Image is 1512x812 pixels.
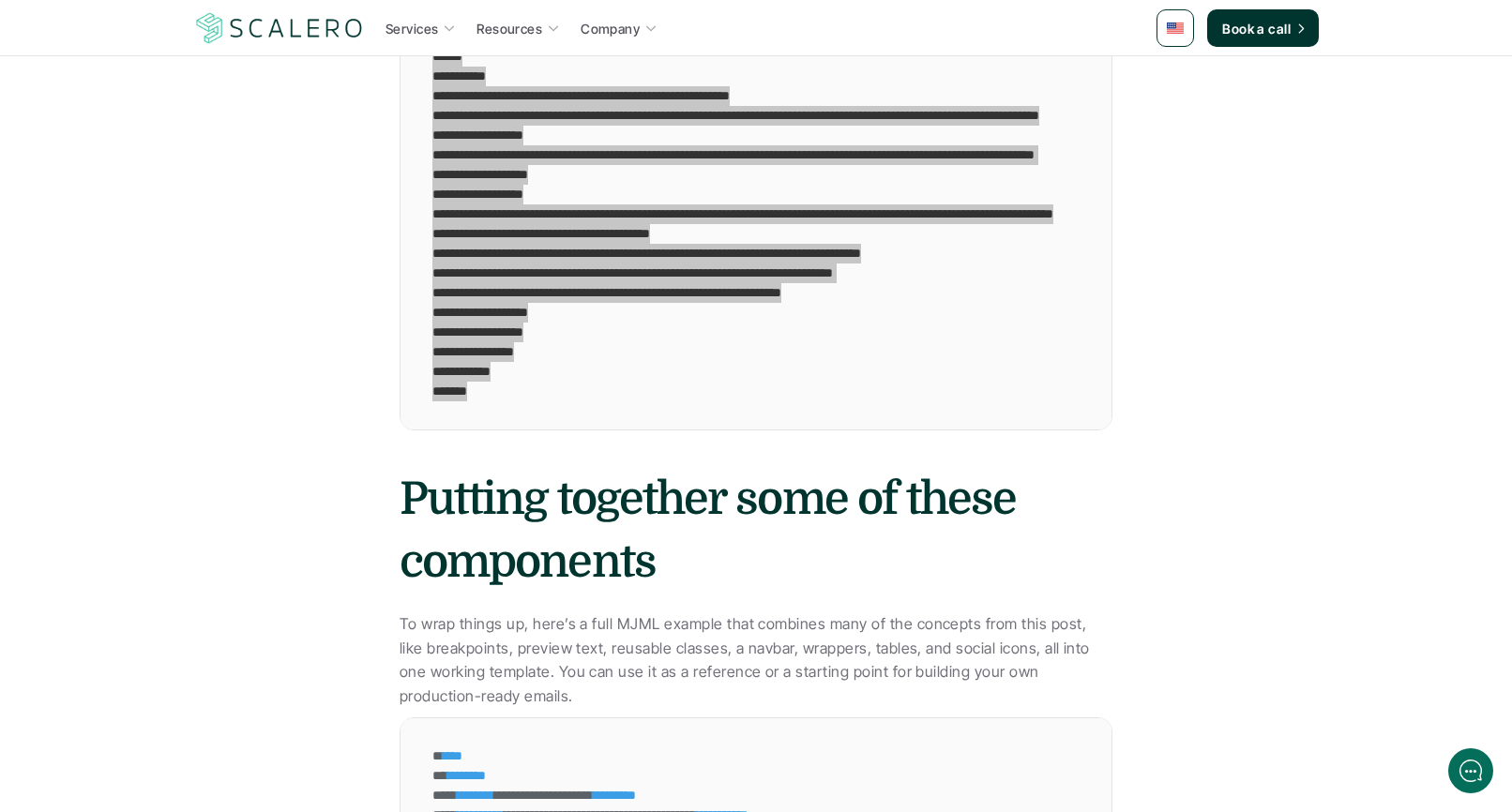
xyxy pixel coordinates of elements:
[476,19,542,38] p: Resources
[193,11,366,45] a: Scalero company logo
[28,91,347,121] h1: Hi! Welcome to Scalero.
[1448,748,1493,793] iframe: gist-messenger-bubble-iframe
[401,19,1111,429] div: Code Editor for example.md
[157,655,237,668] span: We run on Gist
[1222,19,1291,38] p: Book a call
[28,125,347,215] h2: Let us know if we can help with lifecycle marketing.
[121,260,225,275] span: New conversation
[400,612,1112,708] p: To wrap things up, here’s a full MJML example that combines many of the concepts from this post, ...
[29,248,346,286] button: New conversation
[1207,9,1319,47] a: Book a call
[193,10,366,46] img: Scalero company logo
[400,468,1112,594] h2: Putting together some of these components
[581,19,640,38] p: Company
[386,19,438,38] p: Services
